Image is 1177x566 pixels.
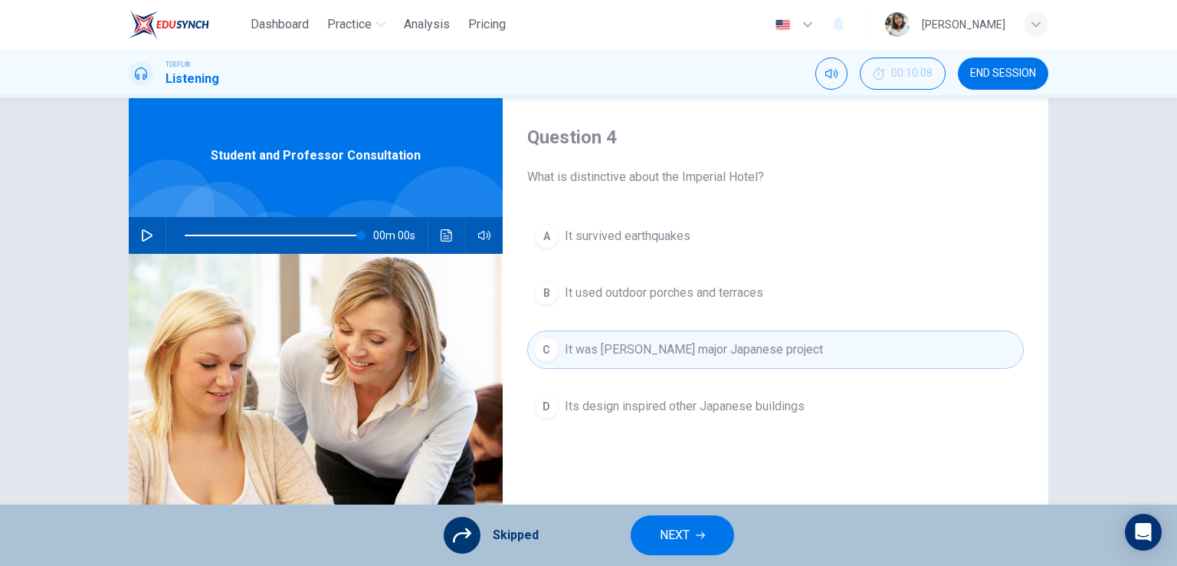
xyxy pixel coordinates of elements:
h4: Question 4 [527,125,1024,150]
img: EduSynch logo [129,9,209,40]
h1: Listening [166,70,219,88]
div: [PERSON_NAME] [922,15,1005,34]
span: Practice [327,15,372,34]
span: 00m 00s [373,217,428,254]
span: Student and Professor Consultation [211,146,421,165]
img: Profile picture [885,12,910,37]
button: Pricing [462,11,512,38]
div: Hide [860,58,946,90]
span: END SESSION [970,67,1036,80]
span: 00:10:08 [891,67,933,80]
span: Analysis [404,15,450,34]
div: Mute [815,58,848,90]
span: Pricing [468,15,506,34]
span: TOEFL® [166,59,190,70]
button: END SESSION [958,58,1048,90]
span: NEXT [660,525,690,546]
button: Click to see the audio transcription [434,217,459,254]
span: Skipped [493,526,539,545]
button: Practice [321,11,392,38]
span: What is distinctive about the Imperial Hotel? [527,168,1024,186]
button: Analysis [398,11,456,38]
button: 00:10:08 [860,58,946,90]
span: Dashboard [251,15,309,34]
img: en [773,19,792,31]
div: Open Intercom Messenger [1125,514,1162,551]
a: EduSynch logo [129,9,244,40]
button: NEXT [631,515,734,555]
button: Dashboard [244,11,315,38]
